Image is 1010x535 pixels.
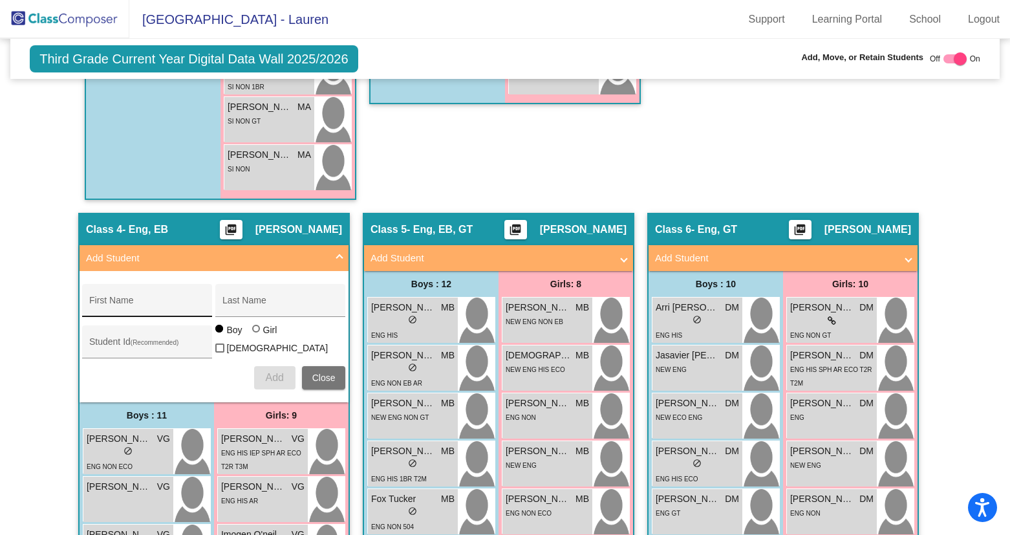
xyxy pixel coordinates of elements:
[859,349,874,362] span: DM
[364,271,499,297] div: Boys : 12
[441,397,455,410] span: MB
[228,100,292,114] span: [PERSON_NAME]
[790,492,855,506] span: [PERSON_NAME]
[221,432,286,446] span: [PERSON_NAME]
[802,9,893,30] a: Learning Portal
[506,366,565,373] span: NEW ENG HIS ECO
[506,510,552,517] span: ENG NON ECO
[122,223,168,236] span: - Eng, EB
[263,323,277,336] div: Girl
[575,397,589,410] span: MB
[228,166,250,173] span: SI NON
[371,223,407,236] span: Class 5
[371,444,436,458] span: [PERSON_NAME]
[86,223,122,236] span: Class 4
[87,480,151,494] span: [PERSON_NAME]
[725,444,739,458] span: DM
[220,220,242,239] button: Print Students Details
[656,332,682,339] span: ENG HIS
[221,480,286,494] span: [PERSON_NAME]
[656,349,720,362] span: Jasavier [PERSON_NAME]
[575,444,589,458] span: MB
[80,271,349,402] div: Add Student
[575,349,589,362] span: MB
[222,300,339,311] input: Last Name
[790,462,821,469] span: NEW ENG
[790,301,855,314] span: [PERSON_NAME]
[859,444,874,458] span: DM
[255,223,342,236] span: [PERSON_NAME]
[371,492,436,506] span: Fox Tucker
[693,459,702,468] span: do_not_disturb_alt
[958,9,1010,30] a: Logout
[656,301,720,314] span: Arri [PERSON_NAME]
[226,323,242,336] div: Boy
[656,366,687,373] span: NEW ENG
[297,100,311,114] span: MA
[506,318,563,325] span: NEW ENG NON EB
[228,148,292,162] span: [PERSON_NAME]
[89,342,206,352] input: Student Id
[364,245,633,271] mat-expansion-panel-header: Add Student
[228,83,264,91] span: SI NON 1BR
[691,223,737,236] span: - Eng, GT
[725,301,739,314] span: DM
[265,372,283,383] span: Add
[575,301,589,314] span: MB
[89,300,206,311] input: First Name
[970,53,980,65] span: On
[790,349,855,362] span: [PERSON_NAME]
[790,510,821,517] span: ENG NON
[859,301,874,314] span: DM
[801,51,923,64] span: Add, Move, or Retain Students
[371,332,398,339] span: ENG HIS
[408,507,417,516] span: do_not_disturb_alt
[506,444,570,458] span: [PERSON_NAME]
[790,332,831,339] span: ENG NON GT
[499,271,633,297] div: Girls: 8
[157,480,170,494] span: VG
[859,492,874,506] span: DM
[656,475,698,483] span: ENG HIS ECO
[540,223,627,236] span: [PERSON_NAME]
[656,444,720,458] span: [PERSON_NAME]
[506,492,570,506] span: [PERSON_NAME]
[790,414,804,421] span: ENG
[506,414,536,421] span: ENG NON
[371,349,436,362] span: [PERSON_NAME]
[649,245,918,271] mat-expansion-panel-header: Add Student
[506,462,537,469] span: NEW ENG
[783,271,918,297] div: Girls: 10
[292,432,305,446] span: VG
[408,363,417,372] span: do_not_disturb_alt
[859,397,874,410] span: DM
[223,223,239,241] mat-icon: picture_as_pdf
[789,220,811,239] button: Print Students Details
[214,402,349,428] div: Girls: 9
[655,251,896,266] mat-panel-title: Add Student
[408,459,417,468] span: do_not_disturb_alt
[226,340,328,356] span: [DEMOGRAPHIC_DATA]
[790,397,855,410] span: [PERSON_NAME]
[899,9,951,30] a: School
[441,444,455,458] span: MB
[221,450,301,470] span: ENG HIS IEP SPH AR ECO T2R T3M
[792,223,808,241] mat-icon: picture_as_pdf
[725,492,739,506] span: DM
[297,148,311,162] span: MA
[228,118,261,125] span: SI NON GT
[302,366,346,389] button: Close
[649,271,783,297] div: Boys : 10
[292,480,305,494] span: VG
[30,45,358,72] span: Third Grade Current Year Digital Data Wall 2025/2026
[371,301,436,314] span: [PERSON_NAME]
[725,397,739,410] span: DM
[86,251,327,266] mat-panel-title: Add Student
[80,245,349,271] mat-expansion-panel-header: Add Student
[725,349,739,362] span: DM
[575,492,589,506] span: MB
[506,397,570,410] span: [PERSON_NAME]
[738,9,795,30] a: Support
[656,397,720,410] span: [PERSON_NAME] Escobed0
[157,432,170,446] span: VG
